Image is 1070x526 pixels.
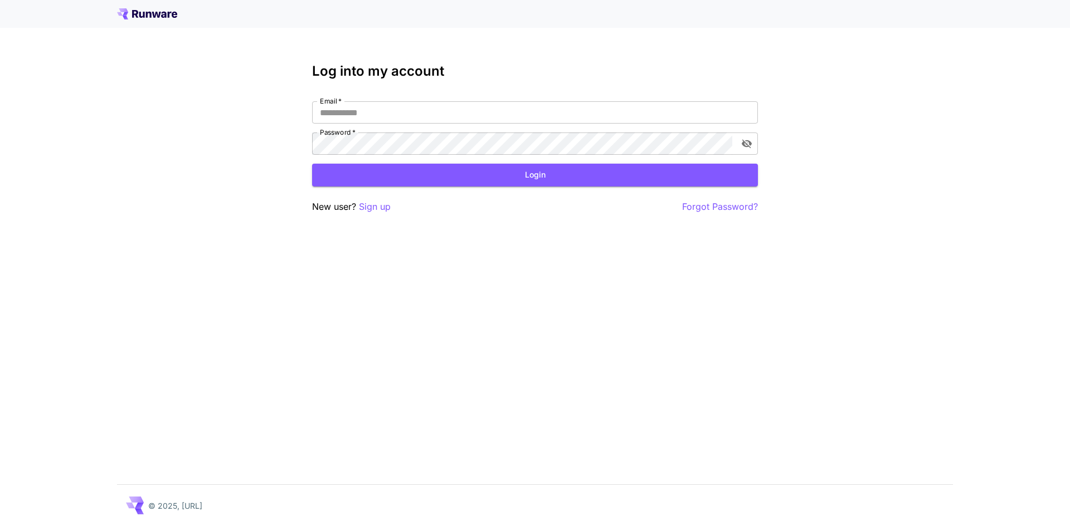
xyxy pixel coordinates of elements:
[320,96,342,106] label: Email
[737,134,757,154] button: toggle password visibility
[312,164,758,186] button: Login
[148,500,202,512] p: © 2025, [URL]
[312,200,391,214] p: New user?
[359,200,391,214] button: Sign up
[682,200,758,214] button: Forgot Password?
[312,63,758,79] h3: Log into my account
[320,127,356,137] label: Password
